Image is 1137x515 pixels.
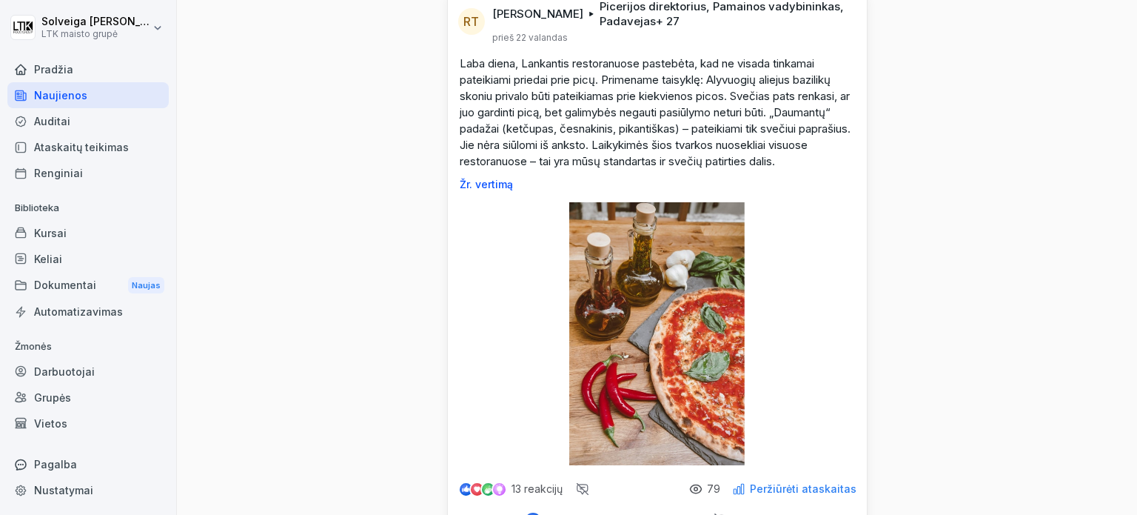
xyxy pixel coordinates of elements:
[569,202,745,465] img: a1m26mwy5mdpd1m1e4gnqp40.png
[34,167,83,179] font: Renginiai
[7,160,169,186] a: Renginiai
[460,178,513,190] font: Žr. vertimą
[90,15,174,27] font: [PERSON_NAME]
[41,15,87,27] font: Solveiga
[460,483,472,495] img: like
[463,14,478,29] font: RT
[41,28,118,39] font: LTK maisto grupė
[34,115,70,127] font: Auditai
[492,32,568,43] font: prieš 22 valandas
[656,14,663,28] font: +
[34,458,77,471] font: Pagalba
[34,63,73,76] font: Pradžia
[472,484,483,495] img: love
[750,482,856,495] font: Peržiūrėti ataskaitas
[15,340,52,352] font: Žmonės
[132,280,161,290] font: Naujas
[707,482,720,495] font: 79
[7,56,169,82] a: Pradžia
[493,482,506,496] img: inspiring
[7,359,169,385] a: Darbuotojai
[7,82,169,108] a: Naujienos
[34,141,129,153] font: Ataskaitų teikimas
[34,279,96,291] font: Dokumentai
[7,246,169,272] a: Keliai
[7,477,169,503] a: Nustatymai
[34,227,67,239] font: Kursai
[7,220,169,246] a: Kursai
[15,202,59,213] font: Biblioteka
[34,365,95,378] font: Darbuotojai
[34,391,71,404] font: Grupės
[492,7,583,21] font: [PERSON_NAME]
[34,253,62,265] font: Keliai
[512,482,563,495] font: 13 reakcijų
[34,417,67,430] font: Vietos
[460,56,853,168] font: Laba diena, Lankantis restoranuose pastebėta, kad ne visada tinkamai pateikiami priedai prie picų...
[666,14,680,28] font: 27
[482,483,494,496] img: celebrate
[7,108,169,134] a: Auditai
[34,305,123,318] font: Automatizavimas
[7,134,169,160] a: Ataskaitų teikimas
[7,385,169,411] a: Grupės
[7,272,169,299] a: DokumentaiNaujas
[7,299,169,325] a: Automatizavimas
[7,411,169,436] a: Vietos
[34,89,87,102] font: Naujienos
[34,484,93,496] font: Nustatymai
